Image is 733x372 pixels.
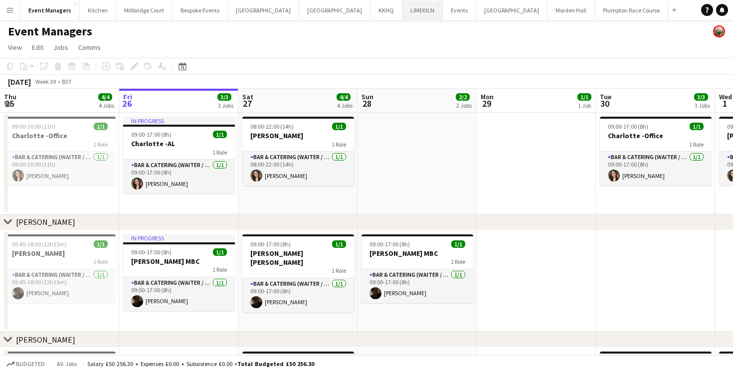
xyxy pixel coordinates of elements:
[242,117,354,186] app-job-card: 08:00-22:00 (14h)1/1[PERSON_NAME]1 RoleBar & Catering (Waiter / waitress)1/108:00-22:00 (14h)[PER...
[8,77,31,87] div: [DATE]
[4,117,116,186] app-job-card: 09:00-20:00 (11h)1/1Charlotte -Office1 RoleBar & Catering (Waiter / waitress)1/109:00-20:00 (11h)...
[53,43,68,52] span: Jobs
[332,267,346,274] span: 1 Role
[8,24,92,39] h1: Event Managers
[337,102,353,109] div: 4 Jobs
[600,92,611,101] span: Tue
[598,98,611,109] span: 30
[123,117,235,193] app-job-card: In progress09:00-17:00 (8h)1/1Charlotte -AL1 RoleBar & Catering (Waiter / waitress)1/109:00-17:00...
[32,43,43,52] span: Edit
[370,0,402,20] button: KKHQ
[718,98,732,109] span: 1
[694,93,708,101] span: 3/3
[123,277,235,311] app-card-role: Bar & Catering (Waiter / waitress)1/109:00-17:00 (8h)[PERSON_NAME]
[250,123,294,130] span: 08:00-22:00 (14h)
[4,249,116,258] h3: [PERSON_NAME]
[16,361,45,368] span: Budgeted
[608,123,648,130] span: 09:00-17:00 (8h)
[99,102,114,109] div: 4 Jobs
[443,0,476,20] button: Events
[548,0,595,20] button: Morden Hall
[362,249,473,258] h3: [PERSON_NAME] MBC
[33,78,58,85] span: Week 39
[123,234,235,242] div: In progress
[123,234,235,311] app-job-card: In progress09:00-17:00 (8h)1/1[PERSON_NAME] MBC1 RoleBar & Catering (Waiter / waitress)1/109:00-1...
[8,43,22,52] span: View
[332,123,346,130] span: 1/1
[122,98,132,109] span: 26
[12,240,67,248] span: 05:45-18:00 (12h15m)
[78,43,101,52] span: Comms
[362,92,373,101] span: Sun
[369,240,410,248] span: 09:00-17:00 (8h)
[481,92,494,101] span: Mon
[690,123,704,130] span: 1/1
[217,93,231,101] span: 3/3
[713,25,725,37] app-user-avatar: Staffing Manager
[479,98,494,109] span: 29
[242,92,253,101] span: Sat
[476,0,548,20] button: [GEOGRAPHIC_DATA]
[213,131,227,138] span: 1/1
[451,258,465,265] span: 1 Role
[242,234,354,312] app-job-card: 09:00-17:00 (8h)1/1[PERSON_NAME] [PERSON_NAME]1 RoleBar & Catering (Waiter / waitress)1/109:00-17...
[94,240,108,248] span: 1/1
[16,335,75,345] div: [PERSON_NAME]
[94,123,108,130] span: 1/1
[299,0,370,20] button: [GEOGRAPHIC_DATA]
[98,93,112,101] span: 4/4
[28,41,47,54] a: Edit
[595,0,668,20] button: Plumpton Race Course
[695,102,710,109] div: 3 Jobs
[600,117,712,186] app-job-card: 09:00-17:00 (8h)1/1Charlotte -Office1 RoleBar & Catering (Waiter / waitress)1/109:00-17:00 (8h)[P...
[74,41,105,54] a: Comms
[242,249,354,267] h3: [PERSON_NAME] [PERSON_NAME]
[456,102,472,109] div: 2 Jobs
[4,131,116,140] h3: Charlotte -Office
[12,123,55,130] span: 09:00-20:00 (11h)
[600,131,712,140] h3: Charlotte -Office
[212,266,227,273] span: 1 Role
[2,98,16,109] span: 25
[55,360,79,368] span: All jobs
[689,141,704,148] span: 1 Role
[212,149,227,156] span: 1 Role
[4,234,116,303] app-job-card: 05:45-18:00 (12h15m)1/1[PERSON_NAME]1 RoleBar & Catering (Waiter / waitress)1/105:45-18:00 (12h15...
[123,139,235,148] h3: Charlotte -AL
[62,78,72,85] div: BST
[332,240,346,248] span: 1/1
[719,92,732,101] span: Wed
[4,269,116,303] app-card-role: Bar & Catering (Waiter / waitress)1/105:45-18:00 (12h15m)[PERSON_NAME]
[116,0,173,20] button: Millbridge Court
[49,41,72,54] a: Jobs
[80,0,116,20] button: Kitchen
[362,269,473,303] app-card-role: Bar & Catering (Waiter / waitress)1/109:00-17:00 (8h)[PERSON_NAME]
[578,102,591,109] div: 1 Job
[131,248,172,256] span: 09:00-17:00 (8h)
[5,359,46,370] button: Budgeted
[332,141,346,148] span: 1 Role
[402,0,443,20] button: LIMEKILN
[600,152,712,186] app-card-role: Bar & Catering (Waiter / waitress)1/109:00-17:00 (8h)[PERSON_NAME]
[87,360,314,368] div: Salary £50 256.30 + Expenses £0.00 + Subsistence £0.00 =
[237,360,314,368] span: Total Budgeted £50 256.30
[93,258,108,265] span: 1 Role
[218,102,233,109] div: 3 Jobs
[123,257,235,266] h3: [PERSON_NAME] MBC
[123,92,132,101] span: Fri
[123,160,235,193] app-card-role: Bar & Catering (Waiter / waitress)1/109:00-17:00 (8h)[PERSON_NAME]
[577,93,591,101] span: 1/1
[360,98,373,109] span: 28
[173,0,228,20] button: Bespoke Events
[451,240,465,248] span: 1/1
[228,0,299,20] button: [GEOGRAPHIC_DATA]
[362,234,473,303] app-job-card: 09:00-17:00 (8h)1/1[PERSON_NAME] MBC1 RoleBar & Catering (Waiter / waitress)1/109:00-17:00 (8h)[P...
